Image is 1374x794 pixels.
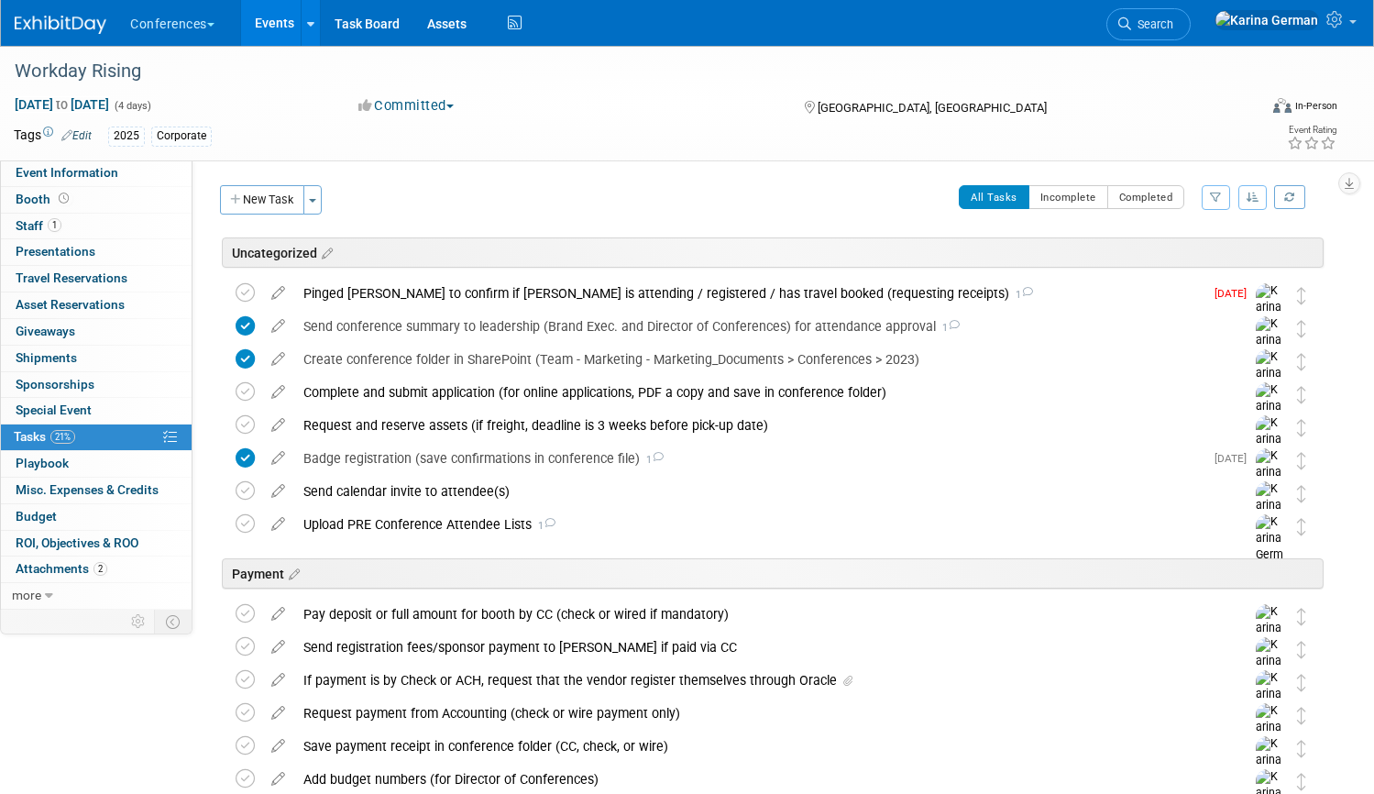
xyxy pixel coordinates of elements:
img: Karina German [1256,604,1283,669]
img: Karina German [1256,670,1283,735]
span: [DATE] [1215,287,1256,300]
span: ROI, Objectives & ROO [16,535,138,550]
div: If payment is by Check or ACH, request that the vendor register themselves through Oracle [294,665,1219,696]
img: Karina German [1256,415,1283,480]
a: Special Event [1,398,192,424]
a: edit [262,417,294,434]
a: Staff1 [1,214,192,239]
span: Sponsorships [16,377,94,391]
div: Workday Rising [8,55,1225,88]
td: Tags [14,126,92,147]
span: Travel Reservations [16,270,127,285]
div: In-Person [1294,99,1337,113]
i: Move task [1297,485,1306,502]
span: Booth [16,192,72,206]
span: Misc. Expenses & Credits [16,482,159,497]
a: edit [262,318,294,335]
i: Move task [1297,320,1306,337]
i: Move task [1297,707,1306,724]
a: Asset Reservations [1,292,192,318]
i: Move task [1297,452,1306,469]
a: Shipments [1,346,192,371]
span: Search [1131,17,1173,31]
a: edit [262,705,294,722]
button: All Tasks [959,185,1029,209]
a: edit [262,450,294,467]
span: Staff [16,218,61,233]
span: Budget [16,509,57,524]
a: edit [262,483,294,500]
img: Karina German [1256,283,1283,348]
span: 21% [50,430,75,444]
a: Budget [1,504,192,530]
i: Move task [1297,518,1306,535]
div: Event Rating [1287,126,1336,135]
div: Upload PRE Conference Attendee Lists [294,509,1219,540]
span: Booth not reserved yet [55,192,72,205]
a: edit [262,351,294,368]
span: 2 [93,562,107,576]
div: Create conference folder in SharePoint (Team - Marketing - Marketing_Documents > Conferences > 2023) [294,344,1219,375]
a: edit [262,771,294,788]
span: 1 [640,454,664,466]
a: Edit sections [284,564,300,582]
div: Complete and submit application (for online applications, PDF a copy and save in conference folder) [294,377,1219,408]
a: edit [262,285,294,302]
a: Playbook [1,451,192,477]
div: Send conference summary to leadership (Brand Exec. and Director of Conferences) for attendance ap... [294,311,1219,342]
span: [GEOGRAPHIC_DATA], [GEOGRAPHIC_DATA] [818,101,1047,115]
img: ExhibitDay [15,16,106,34]
a: Refresh [1274,185,1305,209]
a: Edit sections [317,243,333,261]
div: Payment [222,558,1324,589]
a: edit [262,606,294,623]
span: Giveaways [16,324,75,338]
a: ROI, Objectives & ROO [1,531,192,557]
a: Misc. Expenses & Credits [1,478,192,503]
span: [DATE] [1215,452,1256,465]
span: 1 [532,520,555,532]
td: Personalize Event Tab Strip [123,610,155,634]
div: Badge registration (save confirmations in conference file) [294,443,1204,474]
div: Send calendar invite to attendee(s) [294,476,1219,507]
span: Tasks [14,429,75,444]
div: Pay deposit or full amount for booth by CC (check or wired if mandatory) [294,599,1219,630]
i: Move task [1297,740,1306,757]
img: Karina German [1256,637,1283,702]
i: Move task [1297,353,1306,370]
img: Karina German [1256,349,1283,414]
i: Move task [1297,419,1306,436]
a: Edit [61,129,92,142]
span: Presentations [16,244,95,259]
i: Move task [1297,608,1306,625]
a: Search [1106,8,1191,40]
img: Karina German [1215,10,1319,30]
span: Special Event [16,403,92,417]
a: edit [262,639,294,656]
i: Move task [1297,641,1306,658]
span: (4 days) [113,100,151,112]
span: Event Information [16,165,118,180]
i: Move task [1297,287,1306,304]
button: Completed [1107,185,1185,209]
span: 1 [1009,289,1033,301]
button: New Task [220,185,304,215]
span: 1 [936,322,960,334]
img: Karina German [1256,481,1283,546]
img: Karina German [1256,448,1283,513]
div: Request and reserve assets (if freight, deadline is 3 weeks before pick-up date) [294,410,1219,441]
a: Event Information [1,160,192,186]
img: Karina German [1256,703,1283,768]
a: more [1,583,192,609]
span: Attachments [16,561,107,576]
a: Attachments2 [1,557,192,582]
a: Travel Reservations [1,266,192,292]
div: Uncategorized [222,237,1324,268]
div: Request payment from Accounting (check or wire payment only) [294,698,1219,729]
img: Karina German [1256,382,1283,447]
span: Playbook [16,456,69,470]
i: Move task [1297,773,1306,790]
a: edit [262,516,294,533]
span: to [53,97,71,112]
i: Move task [1297,674,1306,691]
